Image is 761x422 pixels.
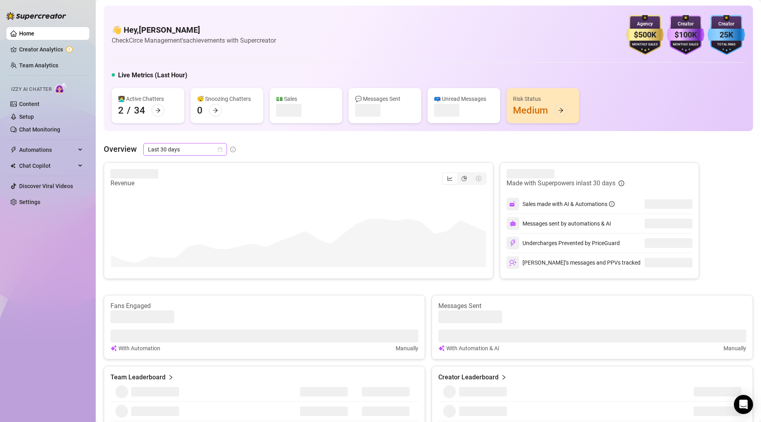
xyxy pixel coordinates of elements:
[507,179,615,188] article: Made with Superpowers in last 30 days
[148,143,222,155] span: Last 30 days
[19,159,76,172] span: Chat Copilot
[55,82,67,94] img: AI Chatter
[619,181,624,186] span: info-circle
[213,108,218,113] span: arrow-right
[110,344,117,353] img: svg%3e
[438,302,746,310] article: Messages Sent
[11,86,51,93] span: Izzy AI Chatter
[446,344,499,353] article: With Automation & AI
[104,143,137,155] article: Overview
[476,176,481,181] span: dollar-circle
[197,94,257,103] div: 😴 Snoozing Chatters
[708,42,745,47] div: Total Fans
[667,15,704,55] img: purple-badge-B9DA21FR.svg
[507,217,611,230] div: Messages sent by automations & AI
[118,104,124,117] div: 2
[708,29,745,41] div: 25K
[112,35,276,45] article: Check Circe Management's achievements with Supercreator
[155,108,161,113] span: arrow-right
[626,42,664,47] div: Monthly Sales
[110,373,166,382] article: Team Leaderboard
[19,143,76,156] span: Automations
[218,147,223,152] span: calendar
[19,101,39,107] a: Content
[708,15,745,55] img: blue-badge-DgoSNQY1.svg
[507,256,641,269] div: [PERSON_NAME]’s messages and PPVs tracked
[447,176,453,181] span: line-chart
[355,94,415,103] div: 💬 Messages Sent
[626,29,664,41] div: $500K
[509,259,517,266] img: svg%3e
[19,126,60,133] a: Chat Monitoring
[19,114,34,120] a: Setup
[442,172,487,185] div: segmented control
[112,24,276,35] h4: 👋 Hey, [PERSON_NAME]
[667,42,704,47] div: Monthly Sales
[501,373,507,382] span: right
[626,15,664,55] img: gold-badge-CigiZidd.svg
[626,20,664,28] div: Agency
[708,20,745,28] div: Creator
[276,94,336,103] div: 💵 Sales
[509,200,517,208] img: svg%3e
[19,30,34,37] a: Home
[434,94,494,103] div: 📪 Unread Messages
[396,344,418,353] article: Manually
[19,183,73,189] a: Discover Viral Videos
[19,199,40,205] a: Settings
[509,239,517,247] img: svg%3e
[507,237,620,249] div: Undercharges Prevented by PriceGuard
[6,12,66,20] img: logo-BBDzfeDw.svg
[10,163,16,169] img: Chat Copilot
[19,62,58,69] a: Team Analytics
[110,179,158,188] article: Revenue
[667,29,704,41] div: $100K
[134,104,145,117] div: 34
[724,344,746,353] article: Manually
[461,176,467,181] span: pie-chart
[558,108,564,113] span: arrow-right
[510,220,516,227] img: svg%3e
[522,200,615,208] div: Sales made with AI & Automations
[10,147,17,153] span: thunderbolt
[734,395,753,414] div: Open Intercom Messenger
[118,94,178,103] div: 👩‍💻 Active Chatters
[197,104,203,117] div: 0
[609,201,615,207] span: info-circle
[118,344,160,353] article: With Automation
[19,43,83,56] a: Creator Analytics exclamation-circle
[438,373,499,382] article: Creator Leaderboard
[230,147,236,152] span: info-circle
[667,20,704,28] div: Creator
[438,344,445,353] img: svg%3e
[513,94,573,103] div: Risk Status
[110,302,418,310] article: Fans Engaged
[168,373,173,382] span: right
[118,71,187,80] h5: Live Metrics (Last Hour)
